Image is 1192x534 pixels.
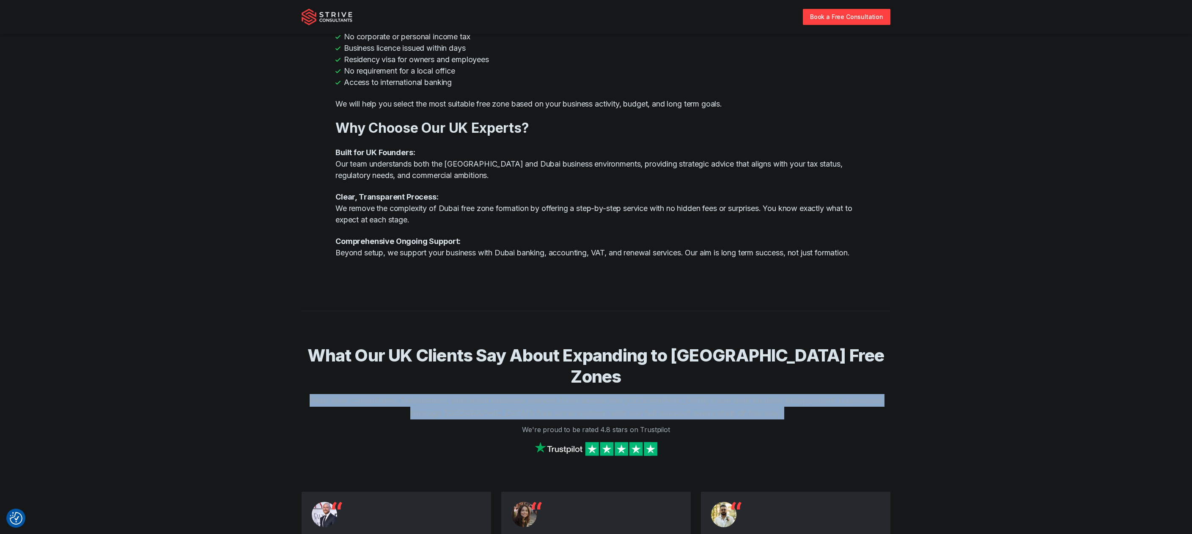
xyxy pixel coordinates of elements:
[335,98,857,110] p: We will help you select the most suitable free zone based on your business activity, budget, and ...
[335,77,857,88] li: Access to international banking
[335,31,857,42] li: No corporate or personal income tax
[335,54,857,65] li: Residency visa for owners and employees
[10,512,22,525] button: Consent Preferences
[533,440,659,458] img: Strive on Trustpilot
[335,237,461,246] strong: Comprehensive Ongoing Support:
[335,65,857,77] li: No requirement for a local office
[803,9,890,25] a: Book a Free Consultation
[335,192,439,201] strong: Clear, Transparent Process:
[312,502,337,527] img: Testimonial from Mathew Graham
[302,394,890,419] p: Hear how consultants, freelancers, and small business owners from across the [GEOGRAPHIC_DATA] ha...
[335,148,415,157] strong: Built for UK Founders:
[335,236,857,258] p: Beyond setup, we support your business with Dubai banking, accounting, VAT, and renewal services....
[711,502,736,527] img: Testimonial from Priyesh Dusara
[511,502,537,527] img: Testimonial from Teeba Bosnic
[302,345,890,387] h3: What Our UK Clients Say About Expanding to [GEOGRAPHIC_DATA] Free Zones
[335,191,857,225] p: We remove the complexity of Dubai free zone formation by offering a step-by-step service with no ...
[335,42,857,54] li: Business licence issued within days
[302,8,352,25] img: Strive Consultants
[10,512,22,525] img: Revisit consent button
[335,147,857,181] p: Our team understands both the [GEOGRAPHIC_DATA] and Dubai business environments, providing strate...
[302,424,890,435] p: We're proud to be rated 4.8 stars on Trustpilot
[335,120,857,137] h3: Why Choose Our UK Experts?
